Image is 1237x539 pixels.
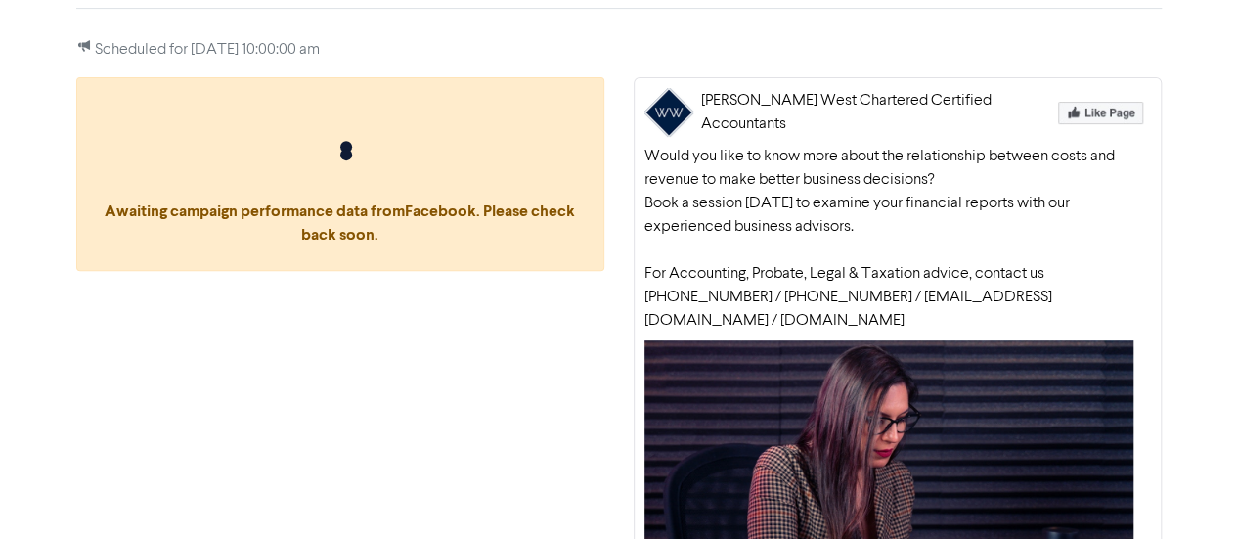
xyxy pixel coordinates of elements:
[97,141,584,245] span: Awaiting campaign performance data from Facebook . Please check back soon.
[701,89,1050,136] div: [PERSON_NAME] West Chartered Certified Accountants
[1139,445,1237,539] iframe: Chat Widget
[76,38,1162,62] p: Scheduled for [DATE] 10:00:00 am
[1058,102,1143,123] img: Like Page
[644,88,693,137] img: Walsh West Chartered Certified Accountants
[644,145,1151,333] div: Would you like to know more about the relationship between costs and revenue to make better busin...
